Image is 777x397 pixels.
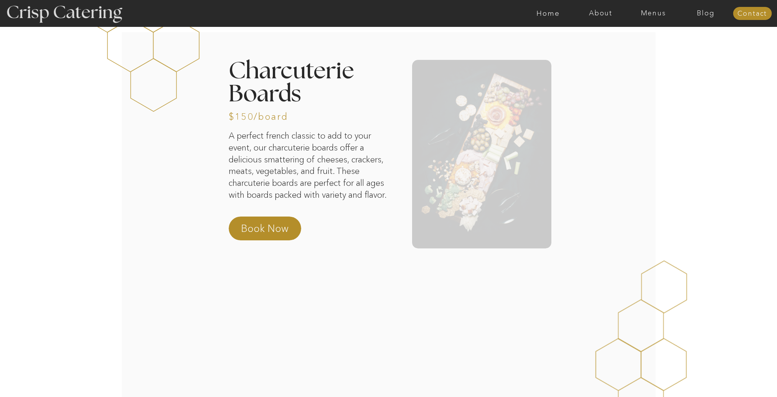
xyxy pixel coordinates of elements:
a: Book Now [241,222,308,240]
a: About [574,10,627,17]
a: Contact [733,10,772,18]
h3: $150/board [229,112,272,119]
a: Menus [627,10,680,17]
a: Blog [680,10,732,17]
p: A perfect french classic to add to your event, our charcuterie boards offer a delicious smatterin... [229,130,390,210]
a: Home [522,10,574,17]
h2: Charcuterie Boards [229,60,409,80]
